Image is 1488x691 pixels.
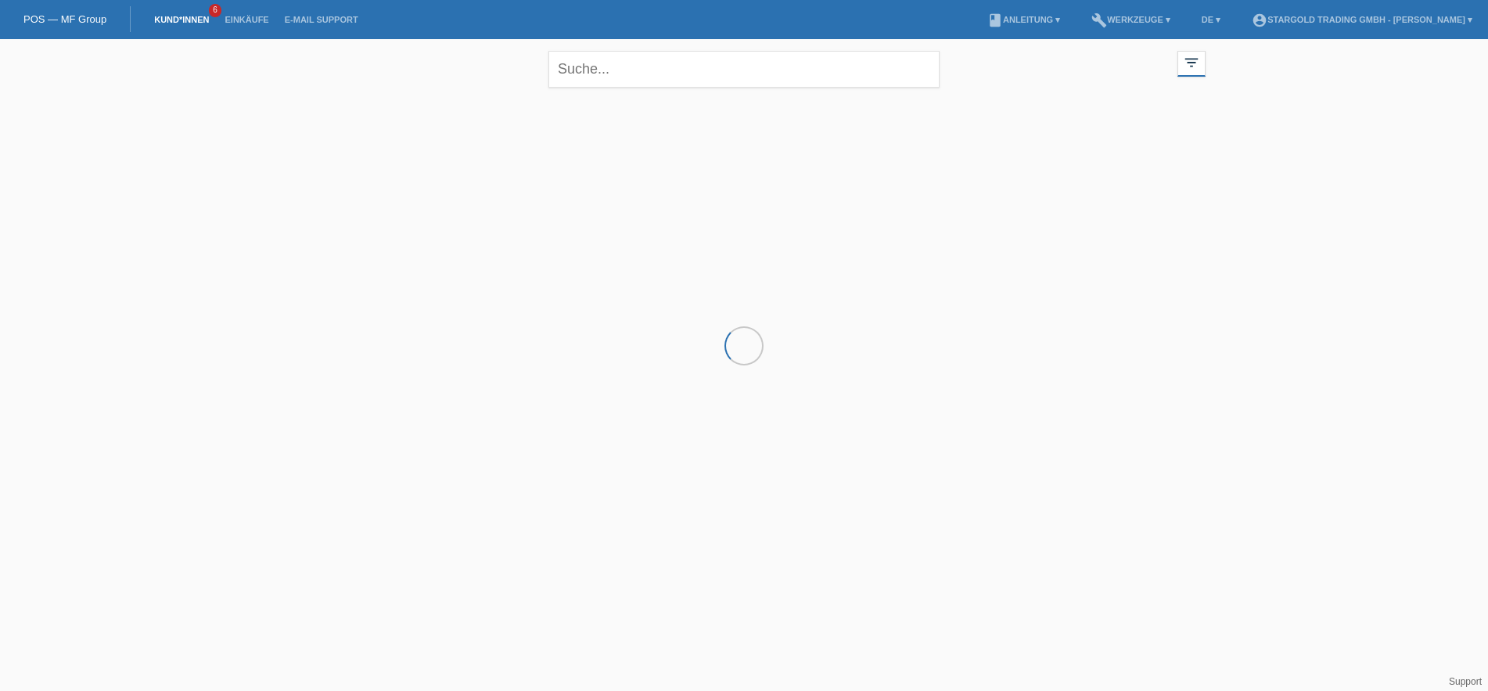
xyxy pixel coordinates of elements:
[1449,676,1482,687] a: Support
[1091,13,1107,28] i: build
[979,15,1068,24] a: bookAnleitung ▾
[1244,15,1480,24] a: account_circleStargold Trading GmbH - [PERSON_NAME] ▾
[1183,54,1200,71] i: filter_list
[217,15,276,24] a: Einkäufe
[987,13,1003,28] i: book
[548,51,940,88] input: Suche...
[23,13,106,25] a: POS — MF Group
[1194,15,1228,24] a: DE ▾
[277,15,366,24] a: E-Mail Support
[209,4,221,17] span: 6
[146,15,217,24] a: Kund*innen
[1084,15,1178,24] a: buildWerkzeuge ▾
[1252,13,1267,28] i: account_circle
